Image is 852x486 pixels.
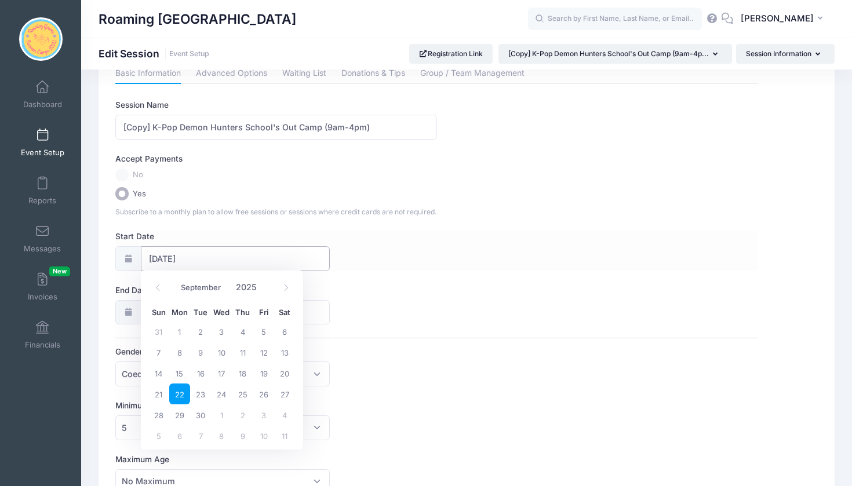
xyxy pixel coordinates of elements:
a: Event Setup [15,122,70,163]
span: October 2, 2025 [232,404,253,425]
label: Maximum Age [115,454,436,465]
label: Gender [115,346,436,357]
span: September 21, 2025 [148,383,169,404]
label: Accept Payments [115,153,183,165]
span: Messages [24,244,61,254]
a: Messages [15,218,70,259]
span: September 27, 2025 [274,383,295,404]
a: Basic Information [115,63,181,84]
span: October 4, 2025 [274,404,295,425]
span: Event Setup [21,148,64,158]
button: Session Information [736,44,835,64]
label: Minimum Age [115,400,436,411]
span: [PERSON_NAME] [741,12,814,25]
a: Group / Team Management [420,63,525,84]
span: September 18, 2025 [232,363,253,383]
span: September 9, 2025 [190,342,211,363]
label: Start Date [115,231,436,242]
input: Yes [115,187,129,200]
span: September 26, 2025 [253,383,274,404]
span: September 3, 2025 [211,321,232,342]
label: End Date [115,284,436,296]
span: September 1, 2025 [169,321,190,342]
span: September 25, 2025 [232,383,253,404]
span: September 8, 2025 [169,342,190,363]
a: Advanced Options [196,63,267,84]
span: [Copy] K-Pop Demon Hunters School's Out Camp (9am-4p... [508,49,709,58]
span: September 7, 2025 [148,342,169,363]
a: Waiting List [282,63,326,84]
a: Reports [15,170,70,211]
span: September 12, 2025 [253,342,274,363]
span: 5 [115,415,330,440]
span: Coed [122,368,143,380]
span: October 7, 2025 [190,425,211,446]
span: Financials [25,340,60,350]
label: Session Name [115,99,436,111]
a: Financials [15,315,70,355]
span: October 10, 2025 [253,425,274,446]
span: September 13, 2025 [274,342,295,363]
span: No [133,169,143,181]
span: New [49,266,70,276]
span: September 2, 2025 [190,321,211,342]
span: Subscribe to a monthly plan to allow free sessions or sessions where credit cards are not required. [115,207,436,216]
span: October 11, 2025 [274,425,295,446]
span: Thu [232,309,253,316]
span: September 22, 2025 [169,383,190,404]
span: September 10, 2025 [211,342,232,363]
input: Year [231,279,268,296]
h1: Roaming [GEOGRAPHIC_DATA] [99,6,296,32]
button: [Copy] K-Pop Demon Hunters School's Out Camp (9am-4p... [498,44,732,64]
span: September 30, 2025 [190,404,211,425]
h1: Edit Session [99,47,209,60]
a: Registration Link [409,44,493,64]
a: InvoicesNew [15,266,70,307]
span: September 6, 2025 [274,321,295,342]
span: Sat [274,309,295,316]
img: Roaming Gnome Theatre [19,17,63,61]
span: Fri [253,309,274,316]
a: Donations & Tips [341,63,405,84]
span: September 23, 2025 [190,383,211,404]
span: Invoices [28,292,57,302]
span: October 8, 2025 [211,425,232,446]
span: Sun [148,309,169,316]
span: September 19, 2025 [253,363,274,383]
span: October 9, 2025 [232,425,253,446]
span: September 17, 2025 [211,363,232,383]
span: Wed [211,309,232,316]
span: Coed [115,361,330,386]
span: September 28, 2025 [148,404,169,425]
span: Dashboard [23,100,62,109]
span: August 31, 2025 [148,321,169,342]
span: October 1, 2025 [211,404,232,425]
span: September 15, 2025 [169,363,190,383]
span: Reports [28,196,56,206]
span: September 29, 2025 [169,404,190,425]
span: September 4, 2025 [232,321,253,342]
span: September 11, 2025 [232,342,253,363]
input: Session Name [115,115,436,140]
a: Dashboard [15,74,70,115]
span: Mon [169,309,190,316]
span: September 20, 2025 [274,363,295,383]
span: October 5, 2025 [148,425,169,446]
button: [PERSON_NAME] [733,6,835,32]
input: Search by First Name, Last Name, or Email... [528,8,702,31]
span: 5 [122,422,127,434]
span: Tue [190,309,211,316]
span: October 3, 2025 [253,404,274,425]
span: September 16, 2025 [190,363,211,383]
span: Yes [133,188,146,200]
span: September 24, 2025 [211,383,232,404]
span: September 5, 2025 [253,321,274,342]
select: Month [176,280,227,295]
span: September 14, 2025 [148,363,169,383]
a: Event Setup [169,50,209,59]
span: October 6, 2025 [169,425,190,446]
